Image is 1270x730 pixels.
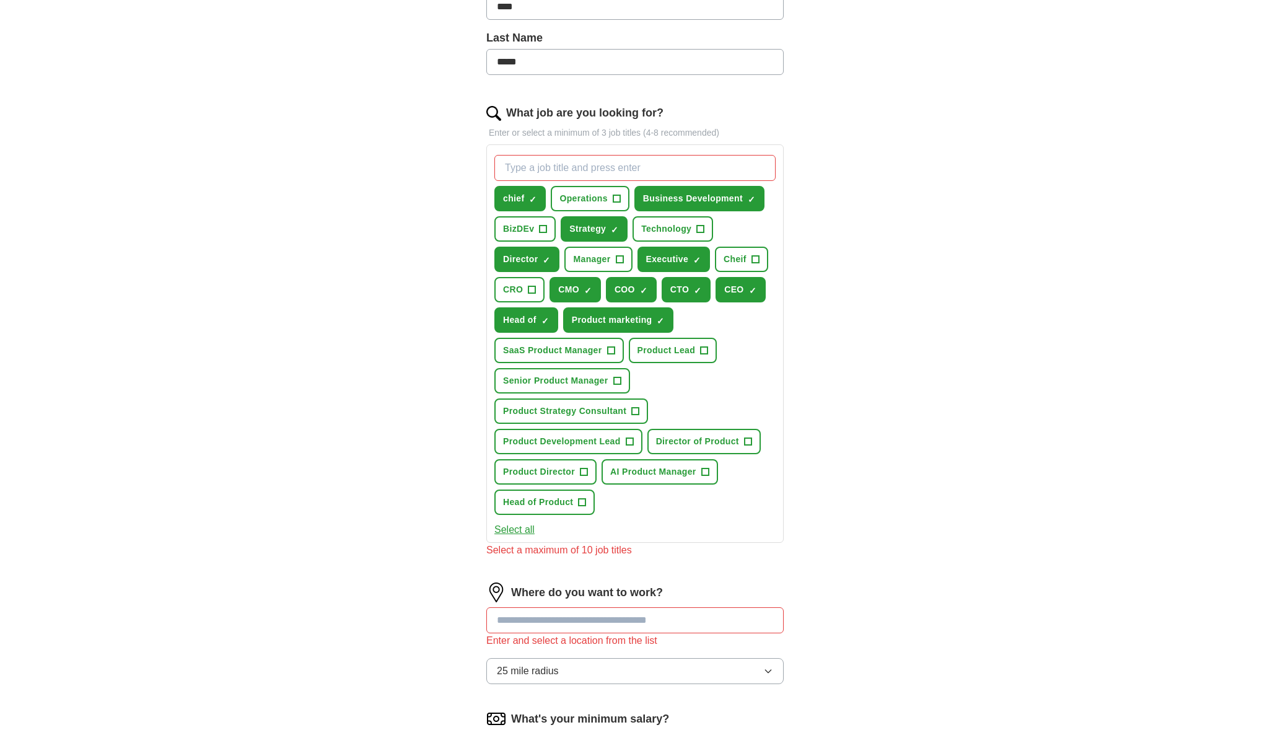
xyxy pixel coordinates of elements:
[615,283,635,296] span: COO
[486,543,784,558] div: Select a maximum of 10 job titles
[715,247,768,272] button: Cheif
[693,255,701,265] span: ✓
[494,216,556,242] button: BizDEv
[748,195,755,204] span: ✓
[511,711,669,728] label: What's your minimum salary?
[486,633,784,648] div: Enter and select a location from the list
[503,253,538,266] span: Director
[606,277,657,302] button: COO✓
[511,584,663,601] label: Where do you want to work?
[503,314,536,327] span: Head of
[550,277,601,302] button: CMO✓
[641,222,691,235] span: Technology
[494,186,546,211] button: chief✓
[529,195,536,204] span: ✓
[551,186,629,211] button: Operations
[564,247,632,272] button: Manager
[503,374,608,387] span: Senior Product Manager
[584,286,592,296] span: ✓
[611,225,618,235] span: ✓
[494,490,595,515] button: Head of Product
[497,664,559,679] span: 25 mile radius
[494,398,648,424] button: Product Strategy Consultant
[640,286,647,296] span: ✓
[503,222,534,235] span: BizDEv
[637,247,711,272] button: Executive✓
[637,344,696,357] span: Product Lead
[503,344,602,357] span: SaaS Product Manager
[503,496,573,509] span: Head of Product
[569,222,606,235] span: Strategy
[662,277,711,302] button: CTO✓
[724,283,743,296] span: CEO
[486,583,506,602] img: location.png
[572,314,652,327] span: Product marketing
[506,105,663,121] label: What job are you looking for?
[486,709,506,729] img: salary.png
[494,459,597,485] button: Product Director
[633,216,713,242] button: Technology
[494,338,624,363] button: SaaS Product Manager
[503,465,575,478] span: Product Director
[543,255,550,265] span: ✓
[694,286,701,296] span: ✓
[494,277,545,302] button: CRO
[716,277,765,302] button: CEO✓
[749,286,756,296] span: ✓
[573,253,610,266] span: Manager
[494,155,776,181] input: Type a job title and press enter
[503,435,621,448] span: Product Development Lead
[563,307,674,333] button: Product marketing✓
[558,283,579,296] span: CMO
[494,522,535,537] button: Select all
[486,30,784,46] label: Last Name
[503,405,626,418] span: Product Strategy Consultant
[503,283,523,296] span: CRO
[647,429,761,454] button: Director of Product
[541,316,549,326] span: ✓
[559,192,607,205] span: Operations
[561,216,628,242] button: Strategy✓
[486,126,784,139] p: Enter or select a minimum of 3 job titles (4-8 recommended)
[634,186,764,211] button: Business Development✓
[494,247,559,272] button: Director✓
[486,106,501,121] img: search.png
[610,465,696,478] span: AI Product Manager
[503,192,524,205] span: chief
[602,459,718,485] button: AI Product Manager
[643,192,743,205] span: Business Development
[646,253,689,266] span: Executive
[724,253,747,266] span: Cheif
[494,368,630,394] button: Senior Product Manager
[656,435,739,448] span: Director of Product
[494,429,642,454] button: Product Development Lead
[670,283,689,296] span: CTO
[486,658,784,684] button: 25 mile radius
[494,307,558,333] button: Head of✓
[657,316,664,326] span: ✓
[629,338,717,363] button: Product Lead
